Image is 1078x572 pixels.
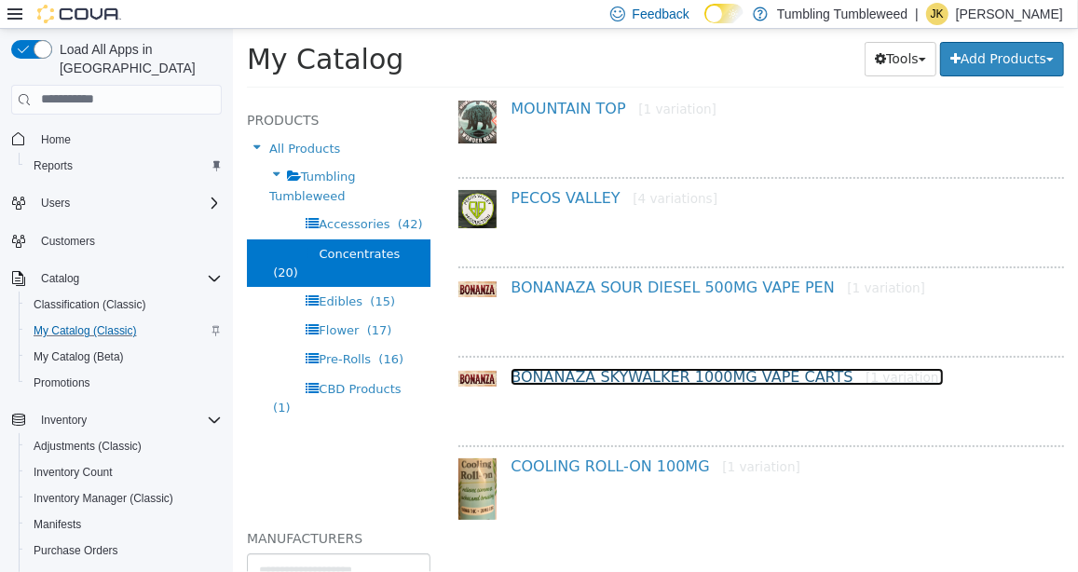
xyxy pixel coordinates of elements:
[225,161,265,199] img: 150
[86,353,168,367] span: CBD Products
[225,429,265,491] img: 150
[777,3,907,25] p: Tumbling Tumbleweed
[26,513,89,536] a: Manifests
[632,13,703,48] button: Tools
[14,498,198,521] h5: Manufacturers
[4,126,229,153] button: Home
[36,113,107,127] span: All Products
[137,266,162,279] span: (15)
[26,539,222,562] span: Purchase Orders
[19,538,229,564] button: Purchase Orders
[26,513,222,536] span: Manifests
[931,3,944,25] span: JK
[86,294,126,308] span: Flower
[225,252,265,267] img: 150
[86,188,157,202] span: Accessories
[34,375,90,390] span: Promotions
[14,80,198,102] h5: Products
[19,433,229,459] button: Adjustments (Classic)
[34,491,173,506] span: Inventory Manager (Classic)
[34,517,81,532] span: Manifests
[34,192,222,214] span: Users
[34,439,142,454] span: Adjustments (Classic)
[34,229,222,252] span: Customers
[34,128,222,151] span: Home
[278,71,484,89] a: MOUNTAIN TOP[1 variation]
[278,250,692,267] a: BONANAZA SOUR DIESEL 500MG VAPE PEN[1 variation]
[19,485,229,511] button: Inventory Manager (Classic)
[34,543,118,558] span: Purchase Orders
[19,292,229,318] button: Classification (Classic)
[34,267,222,290] span: Catalog
[134,294,159,308] span: (17)
[26,155,222,177] span: Reports
[26,487,181,510] a: Inventory Manager (Classic)
[26,155,80,177] a: Reports
[707,13,831,48] button: Add Products
[34,465,113,480] span: Inventory Count
[34,158,73,173] span: Reports
[26,435,222,457] span: Adjustments (Classic)
[34,192,77,214] button: Users
[34,349,124,364] span: My Catalog (Beta)
[278,160,484,178] a: PECOS VALLEY[4 variations]
[633,5,689,23] span: Feedback
[26,320,144,342] a: My Catalog (Classic)
[34,267,87,290] button: Catalog
[37,5,121,23] img: Cova
[4,266,229,292] button: Catalog
[405,73,484,88] small: [1 variation]
[4,227,229,254] button: Customers
[26,346,131,368] a: My Catalog (Beta)
[225,72,265,115] img: 150
[34,323,137,338] span: My Catalog (Classic)
[26,320,222,342] span: My Catalog (Classic)
[19,459,229,485] button: Inventory Count
[633,341,711,356] small: [1 variation]
[86,323,138,337] span: Pre-Rolls
[489,430,567,445] small: [1 variation]
[86,266,130,279] span: Edibles
[26,293,154,316] a: Classification (Classic)
[26,372,222,394] span: Promotions
[34,409,94,431] button: Inventory
[26,293,222,316] span: Classification (Classic)
[26,346,222,368] span: My Catalog (Beta)
[19,370,229,396] button: Promotions
[19,511,229,538] button: Manifests
[36,141,123,173] span: Tumbling Tumbleweed
[41,271,79,286] span: Catalog
[614,252,692,266] small: [1 variation]
[41,234,95,249] span: Customers
[14,14,171,47] span: My Catalog
[956,3,1063,25] p: [PERSON_NAME]
[704,4,744,23] input: Dark Mode
[704,23,705,24] span: Dark Mode
[41,196,70,211] span: Users
[52,40,222,77] span: Load All Apps in [GEOGRAPHIC_DATA]
[400,162,484,177] small: [4 variations]
[225,342,265,357] img: 150
[41,413,87,428] span: Inventory
[915,3,919,25] p: |
[145,323,171,337] span: (16)
[40,372,57,386] span: (1)
[4,407,229,433] button: Inventory
[86,218,167,232] span: Concentrates
[19,318,229,344] button: My Catalog (Classic)
[19,344,229,370] button: My Catalog (Beta)
[26,461,222,483] span: Inventory Count
[278,339,711,357] a: BONANAZA SKYWALKER 1000MG VAPE CARTS[1 variation]
[34,409,222,431] span: Inventory
[26,487,222,510] span: Inventory Manager (Classic)
[26,461,120,483] a: Inventory Count
[41,132,71,147] span: Home
[26,435,149,457] a: Adjustments (Classic)
[26,539,126,562] a: Purchase Orders
[26,372,98,394] a: Promotions
[926,3,948,25] div: Jessica Knight
[165,188,190,202] span: (42)
[4,190,229,216] button: Users
[19,153,229,179] button: Reports
[34,129,78,151] a: Home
